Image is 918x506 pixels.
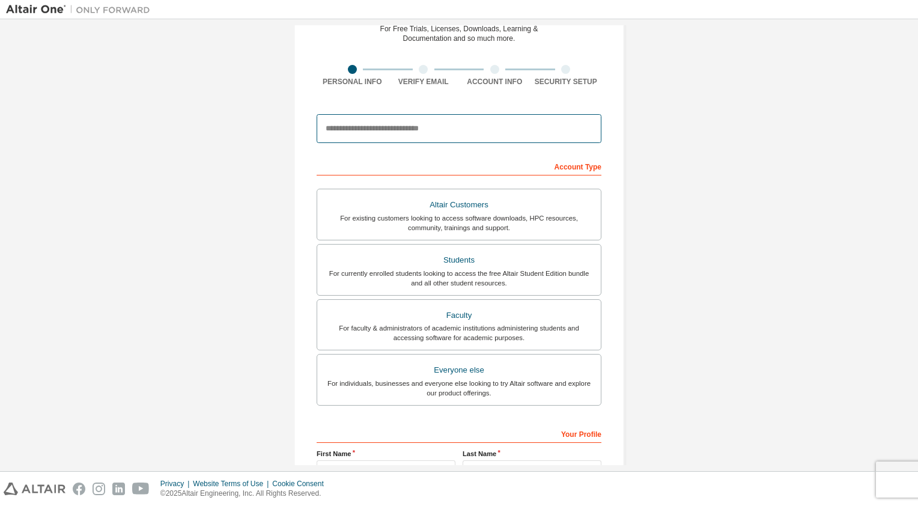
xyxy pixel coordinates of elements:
[132,483,150,495] img: youtube.svg
[317,77,388,87] div: Personal Info
[317,156,601,175] div: Account Type
[324,269,594,288] div: For currently enrolled students looking to access the free Altair Student Edition bundle and all ...
[324,307,594,324] div: Faculty
[324,197,594,213] div: Altair Customers
[459,77,530,87] div: Account Info
[463,449,601,459] label: Last Name
[388,77,460,87] div: Verify Email
[317,424,601,443] div: Your Profile
[73,483,85,495] img: facebook.svg
[112,483,125,495] img: linkedin.svg
[380,24,538,43] div: For Free Trials, Licenses, Downloads, Learning & Documentation and so much more.
[324,362,594,379] div: Everyone else
[160,489,331,499] p: © 2025 Altair Engineering, Inc. All Rights Reserved.
[530,77,602,87] div: Security Setup
[93,483,105,495] img: instagram.svg
[193,479,272,489] div: Website Terms of Use
[324,252,594,269] div: Students
[324,213,594,233] div: For existing customers looking to access software downloads, HPC resources, community, trainings ...
[324,379,594,398] div: For individuals, businesses and everyone else looking to try Altair software and explore our prod...
[324,323,594,343] div: For faculty & administrators of academic institutions administering students and accessing softwa...
[6,4,156,16] img: Altair One
[4,483,65,495] img: altair_logo.svg
[317,449,455,459] label: First Name
[272,479,330,489] div: Cookie Consent
[160,479,193,489] div: Privacy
